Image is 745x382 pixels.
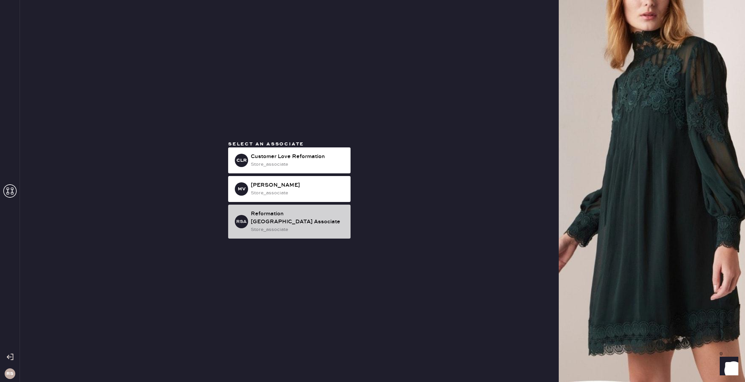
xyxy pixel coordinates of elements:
[236,158,247,163] h3: CLR
[251,153,345,161] div: Customer Love Reformation
[238,187,245,191] h3: MV
[251,226,345,233] div: store_associate
[251,210,345,226] div: Reformation [GEOGRAPHIC_DATA] Associate
[236,219,247,224] h3: RSA
[713,352,742,381] iframe: Front Chat
[251,189,345,197] div: store_associate
[251,161,345,168] div: store_associate
[228,141,304,147] span: Select an associate
[251,181,345,189] div: [PERSON_NAME]
[6,371,13,376] h3: RS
